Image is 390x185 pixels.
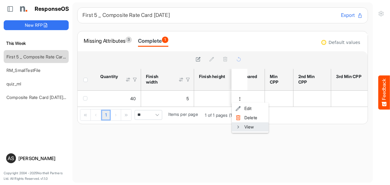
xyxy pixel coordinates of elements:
div: [PERSON_NAME] [18,156,66,161]
li: View [232,122,269,132]
h1: ResponseOS [35,6,69,12]
button: New RFP [4,20,69,30]
span: Pagerdropdown [135,110,162,120]
h6: First 5 _ Composite Rate Card [DATE] [82,13,336,18]
td: is template cell Column Header second-min-cpp [293,91,331,107]
div: Default values [329,40,360,45]
th: Header checkbox [78,69,95,90]
div: 3rd Min CPP [336,74,364,79]
td: checkbox [78,91,95,107]
span: 40 [130,96,136,101]
a: RM_SmallTestFile [6,68,41,73]
img: Northell [17,3,29,15]
div: Complete [138,37,168,45]
h6: This Week [4,40,69,47]
td: is template cell Column Header first-min-cpp [265,91,293,107]
p: Copyright 2004 - 2025 Northell Partners Ltd. All Rights Reserved. v 1.1.0 [4,171,69,181]
div: Finish height [199,74,225,79]
div: Go to previous page [91,109,101,120]
li: Delete [232,113,269,122]
td: 190bed20-2e7c-4476-9f29-8831875ca362 is template cell Column Header [231,91,249,107]
button: Feedback [378,76,390,110]
span: AS [8,156,14,161]
a: Composite Rate Card [DATE]_smaller [6,95,79,100]
div: Quantity [100,74,117,79]
div: 2nd Min CPP [298,74,324,85]
div: Go to first page [80,109,91,120]
div: Go to last page [121,109,131,120]
div: Missing Attributes [84,37,132,45]
li: Edit [232,104,269,113]
div: Filter Icon [132,77,138,82]
span: 5 [186,96,189,101]
span: (1 items) [229,112,245,118]
div: Min CPP [270,74,286,85]
span: 1 [162,37,168,43]
a: Page 1 of 1 Pages [101,110,111,121]
td: 10 is template cell Column Header httpsnorthellcomontologiesmapping-rulesmeasurementhasfinishsize... [194,91,249,107]
div: Go to next page [111,109,121,120]
button: dropdownbutton [236,96,243,102]
span: Items per page [168,112,198,117]
div: Pager Container [78,107,247,124]
a: quiz_ml [6,81,21,86]
td: 5 is template cell Column Header httpsnorthellcomontologiesmapping-rulesmeasurementhasfinishsizew... [141,91,194,107]
td: is template cell Column Header third-min-cpp [331,91,368,107]
a: First 5 _ Composite Rate Card [DATE] [6,54,80,59]
div: Filter Icon [185,77,191,82]
span: 1 of 1 pages [205,112,227,118]
button: Export [341,11,363,19]
div: Finish width [146,74,170,85]
td: 40 is template cell Column Header httpsnorthellcomontologiesmapping-rulesorderhasquantity [95,91,141,107]
span: 3 [125,37,132,43]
